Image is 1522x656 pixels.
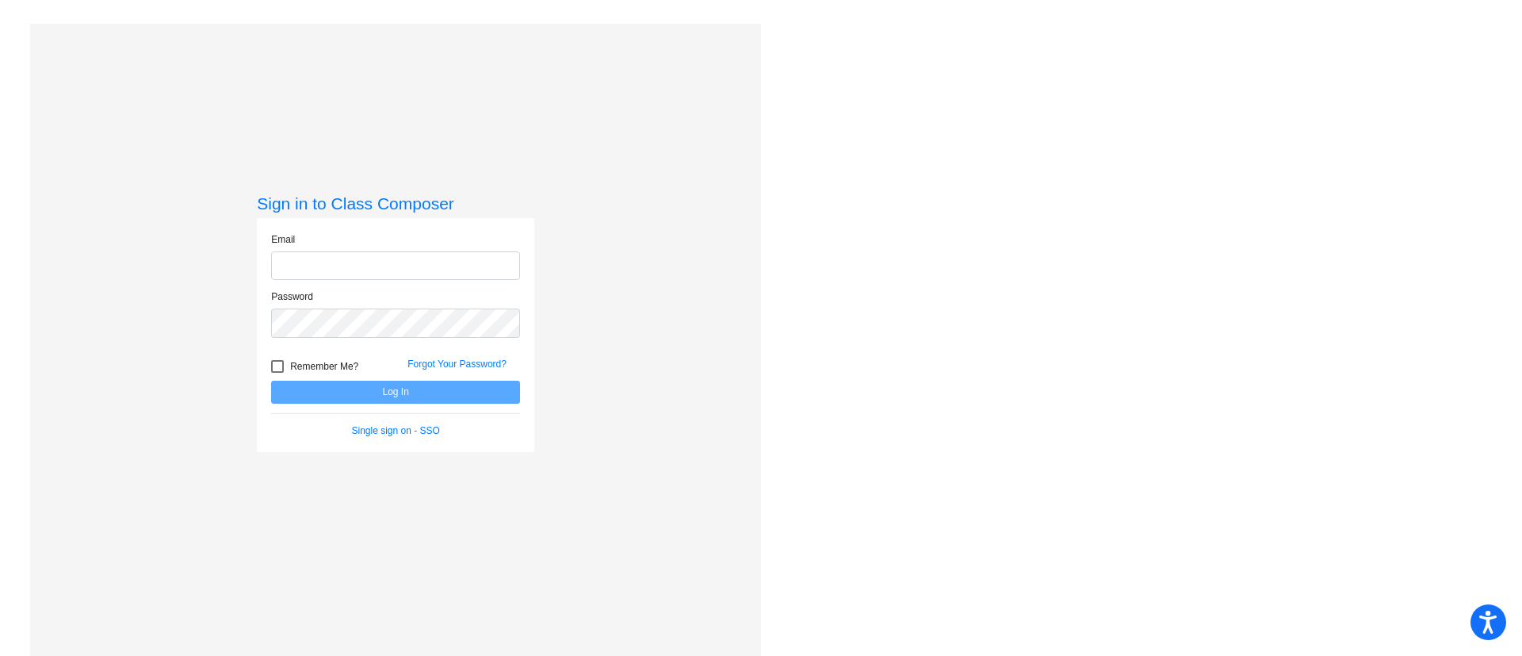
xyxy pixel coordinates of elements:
button: Log In [271,381,520,404]
a: Forgot Your Password? [407,359,507,370]
label: Email [271,232,295,247]
label: Password [271,290,313,304]
a: Single sign on - SSO [352,425,440,436]
h3: Sign in to Class Composer [257,194,534,213]
span: Remember Me? [290,357,358,376]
